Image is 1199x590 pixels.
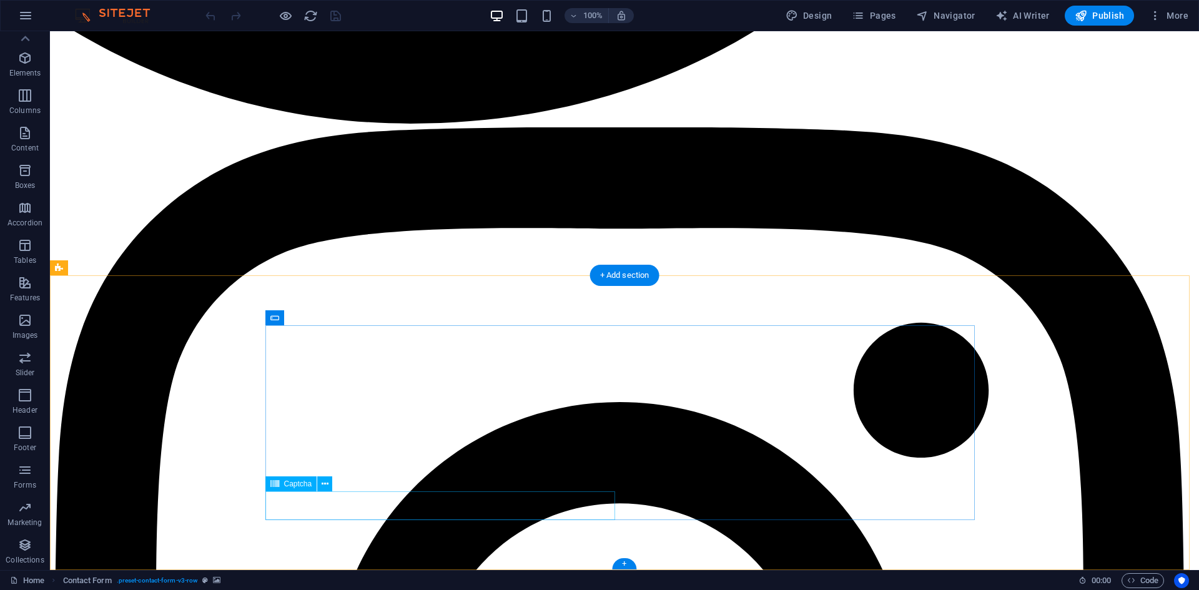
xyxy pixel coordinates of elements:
[11,143,39,153] p: Content
[10,293,40,303] p: Features
[1149,9,1188,22] span: More
[72,8,165,23] img: Editor Logo
[1127,573,1158,588] span: Code
[6,555,44,565] p: Collections
[583,8,603,23] h6: 100%
[303,9,318,23] i: Reload page
[9,68,41,78] p: Elements
[1122,573,1164,588] button: Code
[63,573,221,588] nav: breadcrumb
[9,106,41,116] p: Columns
[1078,573,1112,588] h6: Session time
[14,480,36,490] p: Forms
[213,577,220,584] i: This element contains a background
[16,368,35,378] p: Slider
[202,577,208,584] i: This element is a customizable preset
[63,573,112,588] span: Click to select. Double-click to edit
[10,573,44,588] a: Click to cancel selection. Double-click to open Pages
[786,9,832,22] span: Design
[852,9,896,22] span: Pages
[995,9,1050,22] span: AI Writer
[612,558,636,569] div: +
[1075,9,1124,22] span: Publish
[117,573,198,588] span: . preset-contact-form-v3-row
[7,218,42,228] p: Accordion
[616,10,627,21] i: On resize automatically adjust zoom level to fit chosen device.
[7,518,42,528] p: Marketing
[781,6,837,26] div: Design (Ctrl+Alt+Y)
[916,9,975,22] span: Navigator
[1092,573,1111,588] span: 00 00
[590,265,659,286] div: + Add section
[565,8,609,23] button: 100%
[14,443,36,453] p: Footer
[14,255,36,265] p: Tables
[990,6,1055,26] button: AI Writer
[12,330,38,340] p: Images
[1065,6,1134,26] button: Publish
[847,6,900,26] button: Pages
[911,6,980,26] button: Navigator
[781,6,837,26] button: Design
[1144,6,1193,26] button: More
[284,480,312,488] span: Captcha
[1174,573,1189,588] button: Usercentrics
[1100,576,1102,585] span: :
[12,405,37,415] p: Header
[15,180,36,190] p: Boxes
[303,8,318,23] button: reload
